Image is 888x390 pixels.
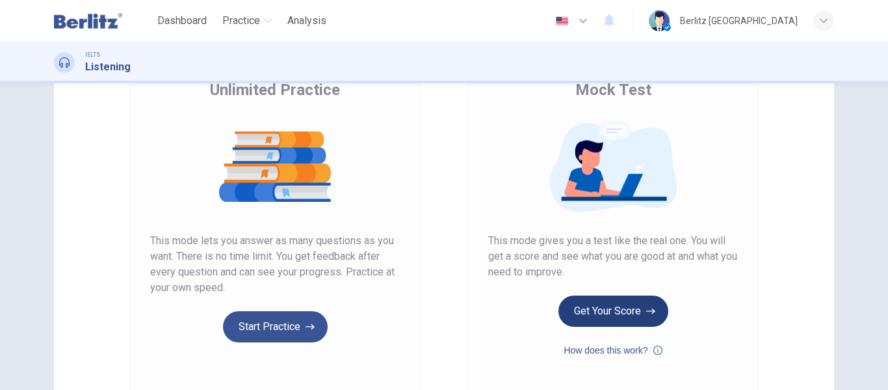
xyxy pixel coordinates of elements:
img: Berlitz Latam logo [54,8,122,34]
h1: Listening [85,59,131,75]
span: IELTS [85,50,100,59]
img: en [554,16,570,26]
img: Profile picture [649,10,670,31]
span: This mode gives you a test like the real one. You will get a score and see what you are good at a... [488,233,738,280]
a: Berlitz Latam logo [54,8,152,34]
div: Berlitz [GEOGRAPHIC_DATA] [680,13,798,29]
button: Dashboard [152,9,212,33]
span: Analysis [287,13,326,29]
span: Mock Test [575,79,651,100]
span: Unlimited Practice [210,79,340,100]
span: Dashboard [157,13,207,29]
button: Get Your Score [558,296,668,327]
button: How does this work? [564,342,662,358]
button: Practice [217,9,277,33]
button: Start Practice [223,311,328,342]
span: This mode lets you answer as many questions as you want. There is no time limit. You get feedback... [150,233,400,296]
span: Practice [222,13,260,29]
button: Analysis [282,9,332,33]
